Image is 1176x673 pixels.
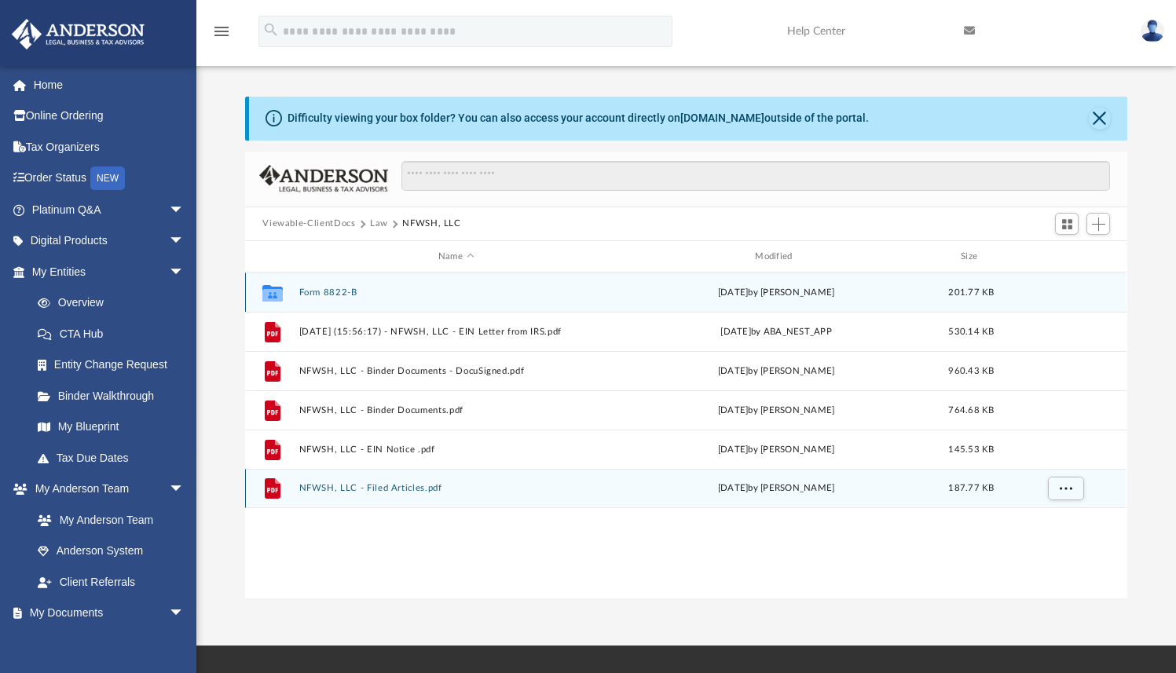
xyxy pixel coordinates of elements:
div: [DATE] by [PERSON_NAME] [620,443,933,457]
span: 764.68 KB [949,406,995,415]
a: Binder Walkthrough [22,380,208,411]
a: menu [212,30,231,41]
div: [DATE] by [PERSON_NAME] [620,286,933,300]
button: NFWSH, LLC - Filed Articles.pdf [299,484,613,494]
a: My Blueprint [22,411,200,443]
a: [DOMAIN_NAME] [680,112,764,124]
div: grid [245,272,1127,598]
a: Home [11,69,208,101]
button: NFWSH, LLC - Binder Documents.pdf [299,405,613,415]
a: CTA Hub [22,318,208,349]
span: arrow_drop_down [169,256,200,288]
div: [DATE] by [PERSON_NAME] [620,404,933,418]
a: Anderson System [22,536,200,567]
a: My Entitiesarrow_drop_down [11,256,208,287]
a: Entity Change Request [22,349,208,381]
a: Order StatusNEW [11,163,208,195]
a: Overview [22,287,208,319]
span: 530.14 KB [949,327,995,336]
div: [DATE] by [PERSON_NAME] [620,364,933,379]
a: Tax Due Dates [22,442,208,474]
a: Digital Productsarrow_drop_down [11,225,208,257]
a: Platinum Q&Aarrow_drop_down [11,194,208,225]
div: Modified [619,250,933,264]
button: Viewable-ClientDocs [262,217,355,231]
div: id [252,250,291,264]
span: 960.43 KB [949,367,995,375]
span: 187.77 KB [949,485,995,493]
img: Anderson Advisors Platinum Portal [7,19,149,49]
button: Form 8822-B [299,287,613,298]
button: NFWSH, LLC [402,217,461,231]
span: 201.77 KB [949,288,995,297]
span: arrow_drop_down [169,474,200,506]
i: search [262,21,280,38]
div: NEW [90,166,125,190]
button: Close [1089,108,1111,130]
input: Search files and folders [401,161,1110,191]
a: My Anderson Teamarrow_drop_down [11,474,200,505]
button: [DATE] (15:56:17) - NFWSH, LLC - EIN Letter from IRS.pdf [299,327,613,337]
button: Switch to Grid View [1055,213,1079,235]
span: 145.53 KB [949,445,995,454]
a: My Anderson Team [22,504,192,536]
div: Size [940,250,1003,264]
a: Online Ordering [11,101,208,132]
a: Tax Organizers [11,131,208,163]
span: arrow_drop_down [169,225,200,258]
button: Add [1086,213,1110,235]
a: Client Referrals [22,566,200,598]
div: Difficulty viewing your box folder? You can also access your account directly on outside of the p... [288,110,869,126]
button: More options [1048,477,1084,501]
button: Law [370,217,388,231]
div: [DATE] by [PERSON_NAME] [620,482,933,496]
span: arrow_drop_down [169,194,200,226]
button: NFWSH, LLC - Binder Documents - DocuSigned.pdf [299,366,613,376]
div: [DATE] by ABA_NEST_APP [620,325,933,339]
i: menu [212,22,231,41]
span: arrow_drop_down [169,598,200,630]
a: My Documentsarrow_drop_down [11,598,200,629]
div: Name [299,250,613,264]
img: User Pic [1141,20,1164,42]
div: id [1010,250,1120,264]
button: NFWSH, LLC - EIN Notice .pdf [299,444,613,455]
